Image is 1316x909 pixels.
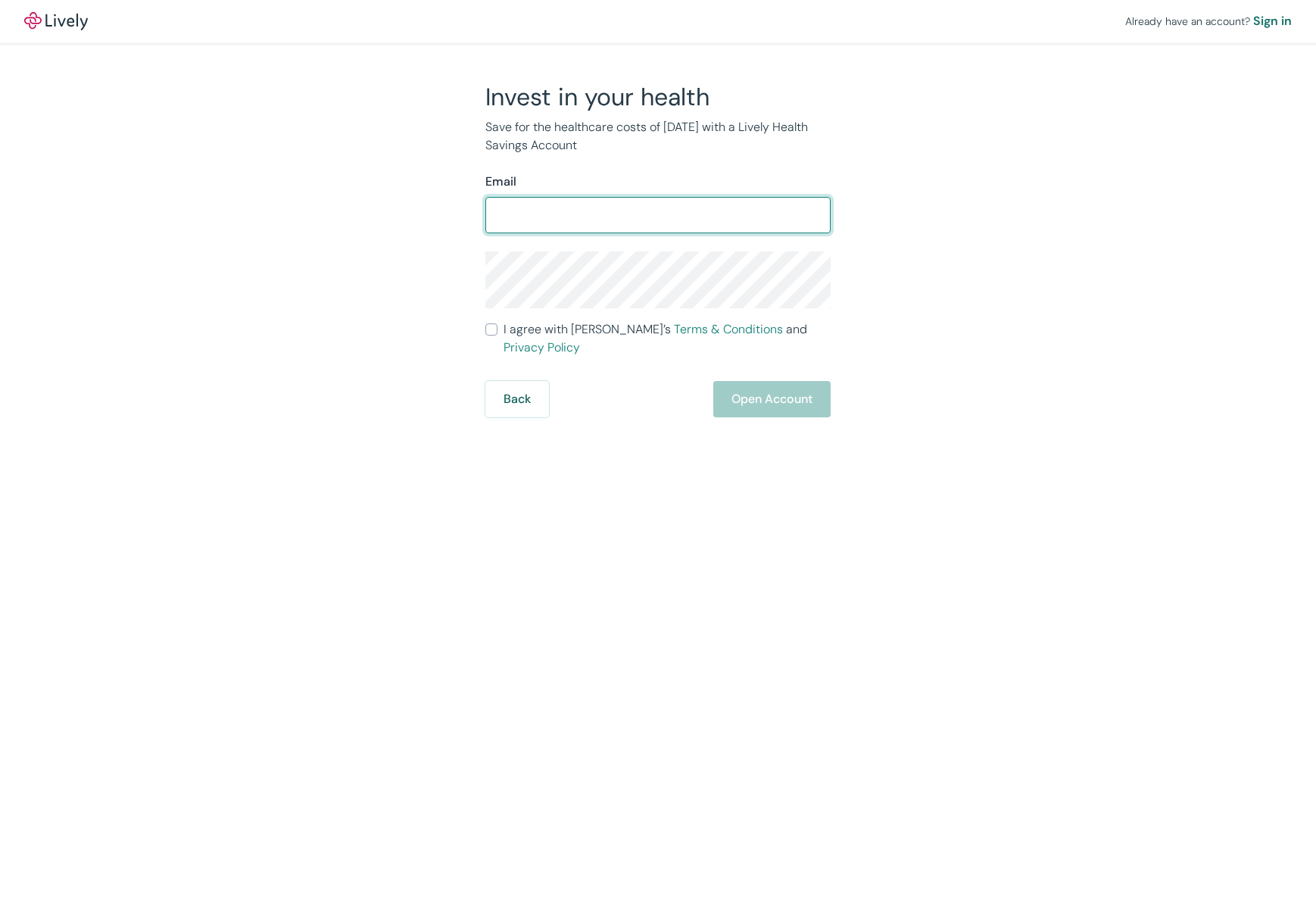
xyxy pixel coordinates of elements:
[24,12,88,30] a: LivelyLively
[485,118,831,155] p: Save for the healthcare costs of [DATE] with a Lively Health Savings Account
[485,173,516,191] label: Email
[24,12,88,30] img: Lively
[485,381,549,417] button: Back
[674,321,783,337] a: Terms & Conditions
[504,339,580,355] a: Privacy Policy
[1253,12,1292,30] a: Sign in
[504,320,831,357] span: I agree with [PERSON_NAME]’s and
[485,82,831,112] h2: Invest in your health
[1125,12,1292,30] div: Already have an account?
